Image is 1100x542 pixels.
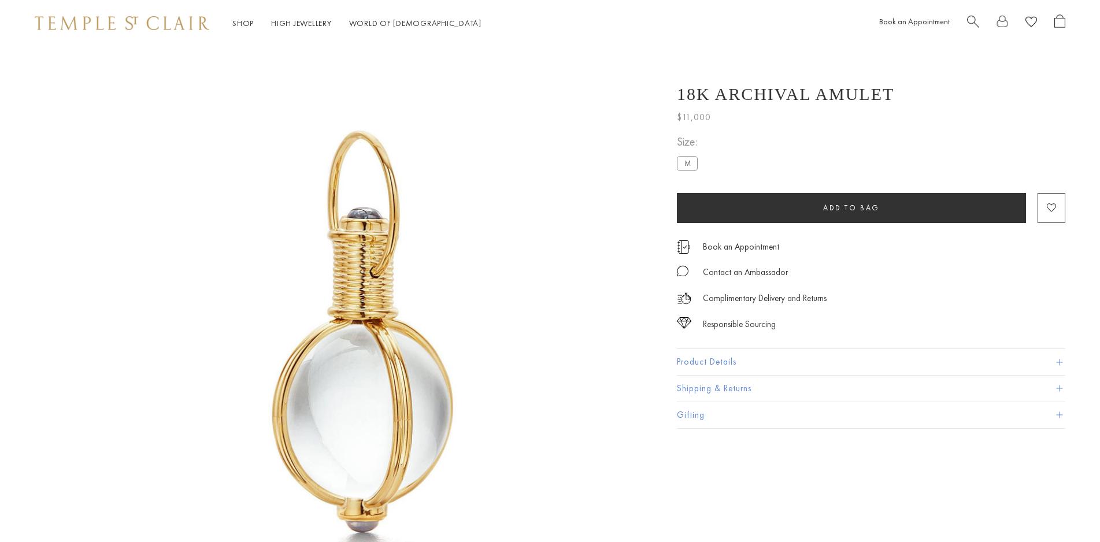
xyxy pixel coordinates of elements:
h1: 18K Archival Amulet [677,84,894,104]
span: $11,000 [677,110,711,125]
a: View Wishlist [1025,14,1037,32]
button: Add to bag [677,193,1026,223]
p: Complimentary Delivery and Returns [703,291,827,306]
img: MessageIcon-01_2.svg [677,265,688,277]
img: Temple St. Clair [35,16,209,30]
button: Shipping & Returns [677,376,1065,402]
a: World of [DEMOGRAPHIC_DATA]World of [DEMOGRAPHIC_DATA] [349,18,482,28]
a: Book an Appointment [879,16,950,27]
span: Add to bag [823,203,880,213]
img: icon_sourcing.svg [677,317,691,329]
label: M [677,156,698,170]
img: icon_delivery.svg [677,291,691,306]
button: Gifting [677,402,1065,428]
a: High JewelleryHigh Jewellery [271,18,332,28]
a: Book an Appointment [703,240,779,253]
a: ShopShop [232,18,254,28]
a: Open Shopping Bag [1054,14,1065,32]
span: Size: [677,132,702,151]
button: Product Details [677,349,1065,375]
a: Search [967,14,979,32]
img: icon_appointment.svg [677,240,691,254]
nav: Main navigation [232,16,482,31]
div: Responsible Sourcing [703,317,776,332]
div: Contact an Ambassador [703,265,788,280]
